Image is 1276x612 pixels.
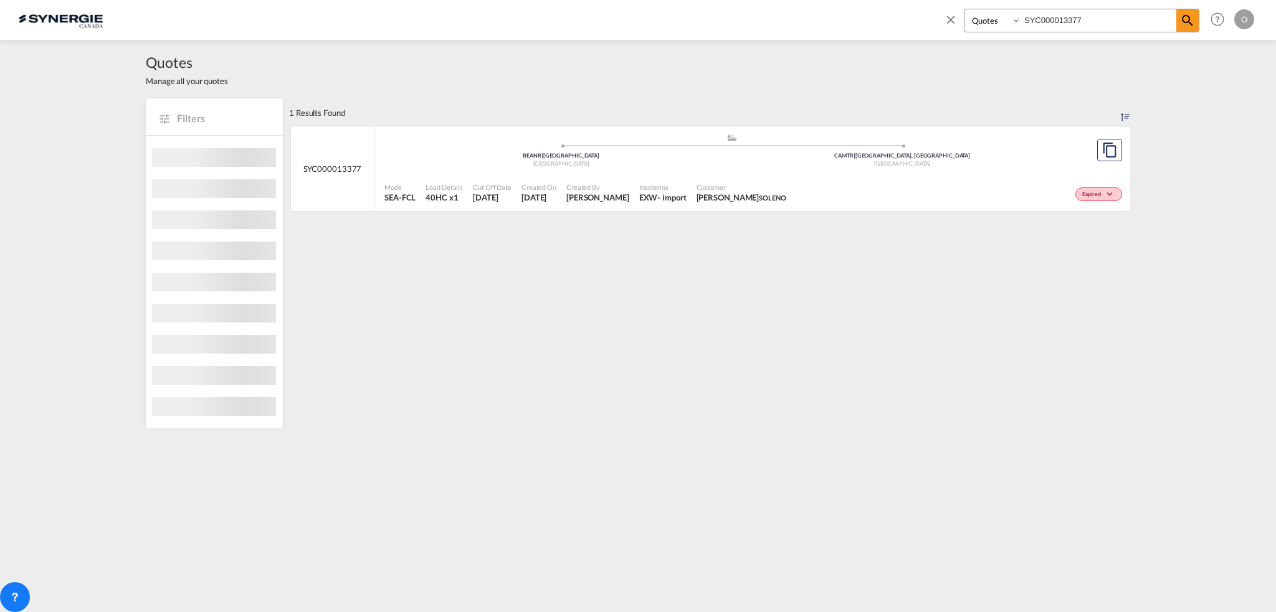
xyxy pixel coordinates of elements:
[1234,9,1254,29] div: O
[384,192,416,203] span: SEA-FCL
[834,152,970,159] span: CAMTR [GEOGRAPHIC_DATA], [GEOGRAPHIC_DATA]
[1207,9,1228,30] span: Help
[1097,139,1122,161] button: Copy Quote
[657,192,686,203] div: - import
[541,152,543,159] span: |
[566,182,629,192] span: Created By
[854,152,855,159] span: |
[473,192,512,203] span: 18 Jul 2025
[1104,191,1119,198] md-icon: icon-chevron-down
[303,163,362,174] span: SYC000013377
[639,192,658,203] div: EXW
[177,111,270,125] span: Filters
[521,182,556,192] span: Created On
[697,192,786,203] span: Christian Dionne SOLENO
[639,192,687,203] div: EXW import
[146,52,228,72] span: Quotes
[944,9,964,39] span: icon-close
[1021,9,1176,31] input: Enter Quotation Number
[566,192,629,203] span: Pablo Gomez Saldarriaga
[384,182,416,192] span: Mode
[1082,191,1104,199] span: Expired
[1180,13,1195,28] md-icon: icon-magnify
[146,75,228,87] span: Manage all your quotes
[473,182,512,192] span: Cut Off Date
[289,99,345,126] div: 1 Results Found
[697,182,786,192] span: Customer
[533,160,589,167] span: [GEOGRAPHIC_DATA]
[759,194,786,202] span: SOLENO
[426,192,463,203] span: 40HC x 1
[291,127,1130,212] div: SYC000013377 assets/icons/custom/ship-fill.svgassets/icons/custom/roll-o-plane.svgOriginAntwerp B...
[523,152,599,159] span: BEANR [GEOGRAPHIC_DATA]
[1207,9,1234,31] div: Help
[725,134,740,141] md-icon: assets/icons/custom/ship-fill.svg
[19,6,103,34] img: 1f56c880d42311ef80fc7dca854c8e59.png
[944,12,958,26] md-icon: icon-close
[1121,99,1130,126] div: Sort by: Created On
[639,182,687,192] span: Incoterms
[1102,143,1117,158] md-icon: assets/icons/custom/copyQuote.svg
[426,182,463,192] span: Load Details
[521,192,556,203] span: 18 Jul 2025
[874,160,930,167] span: [GEOGRAPHIC_DATA]
[1075,187,1122,201] div: Change Status Here
[1176,9,1199,32] span: icon-magnify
